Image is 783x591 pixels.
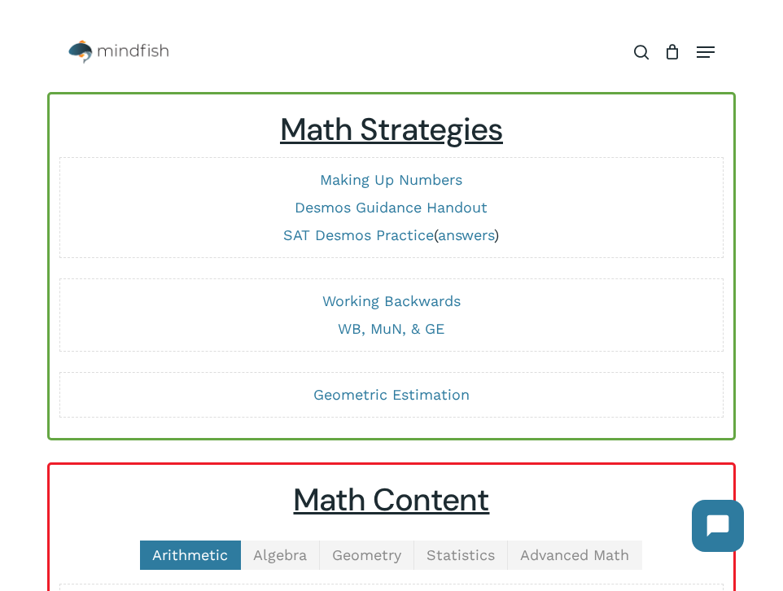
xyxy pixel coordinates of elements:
[68,40,168,64] img: Mindfish Test Prep & Academics
[320,171,462,188] a: Making Up Numbers
[322,292,461,309] a: Working Backwards
[520,546,629,563] span: Advanced Math
[313,386,470,403] a: Geometric Estimation
[508,541,642,570] a: Advanced Math
[414,541,508,570] a: Statistics
[657,32,689,72] a: Cart
[295,199,488,216] a: Desmos Guidance Handout
[338,320,444,337] a: WB, MuN, & GE
[47,32,737,72] header: Main Menu
[320,541,414,570] a: Geometry
[241,541,320,570] a: Algebra
[426,546,495,563] span: Statistics
[68,225,715,245] p: ( )
[676,484,760,568] iframe: Chatbot
[438,226,494,243] a: answers
[332,546,401,563] span: Geometry
[283,226,434,243] a: SAT Desmos Practice
[280,109,503,150] u: Math Strategies
[152,546,228,563] span: Arithmetic
[697,44,715,60] a: Navigation Menu
[293,479,489,520] u: Math Content
[140,541,241,570] a: Arithmetic
[253,546,307,563] span: Algebra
